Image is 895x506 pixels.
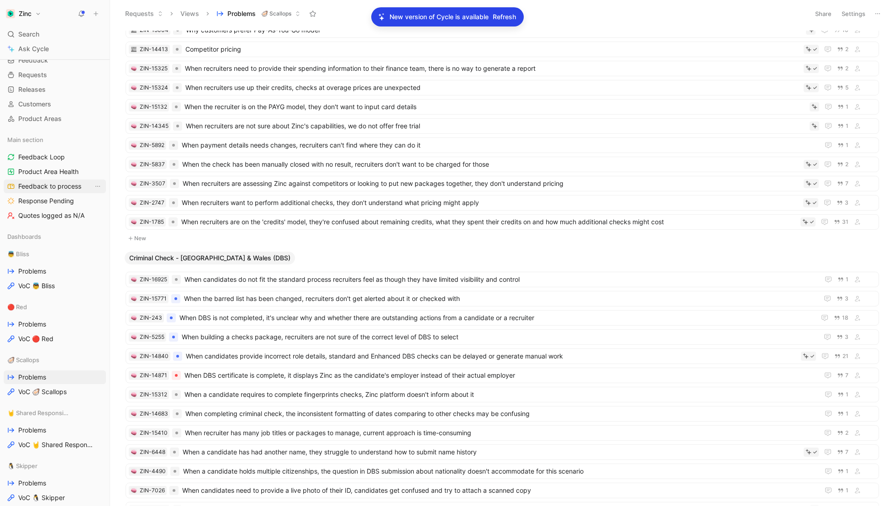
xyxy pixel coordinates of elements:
button: 7 [835,447,850,457]
a: Product Areas [4,112,106,126]
img: 🧠 [131,315,137,321]
span: When the barred list has been changed, recruiters don't get alerted about it or checked with [184,293,815,304]
div: ZIN-14871 [140,371,167,380]
img: 🧠 [131,449,137,455]
span: When recruiters are not sure about Zinc's capabilities, we do not offer free trial [186,121,806,132]
span: When candidates provide incorrect role details, standard and Enhanced DBS checks can be delayed o... [186,351,797,362]
img: 📰 [131,47,137,52]
span: 1 [846,277,848,282]
button: Problems🦪 Scallops [212,7,305,21]
span: When building a checks package, recruiters are not sure of the correct level of DBS to select [182,332,815,343]
div: ZIN-1785 [140,217,164,227]
a: 🧠ZIN-14840When candidates provide incorrect role details, standard and Enhanced DBS checks can be... [126,348,879,364]
span: VoC 👼 Bliss [18,281,55,290]
div: ZIN-14413 [140,45,168,54]
button: 🧠 [131,142,137,148]
button: New [125,233,880,244]
span: Problems [18,267,46,276]
span: Product Areas [18,114,62,123]
button: 18 [832,313,850,323]
img: Zinc [6,9,15,18]
button: 1 [836,140,850,150]
a: VoC 🦪 Scallops [4,385,106,399]
button: 🧠 [131,295,137,302]
div: ZIN-14345 [140,121,168,131]
div: ZIN-16925 [140,275,167,284]
a: 🧠ZIN-16925When candidates do not fit the standard process recruiters feel as though they have lim... [126,272,879,287]
a: Product Area Health [4,165,106,179]
span: VoC 🤘 Shared Responsibility [18,440,95,449]
span: VoC 🔴 Red [18,334,53,343]
a: 🧠ZIN-243When DBS is not completed, it's unclear why and whether there are outstanding actions fro... [126,310,879,326]
div: 🧠 [131,430,137,436]
img: 🧠 [131,162,137,167]
a: Problems [4,476,106,490]
span: When completing criminal check, the inconsistent formatting of dates comparing to other checks ma... [185,408,816,419]
div: ZIN-6448 [140,448,165,457]
span: 31 [842,219,848,225]
div: 🔴 Red [4,300,106,314]
button: 7 [835,179,850,189]
span: Problems [227,9,256,18]
button: 1 [836,485,850,495]
button: 🧠 [131,219,137,225]
div: 🧠 [131,104,137,110]
a: 🧠ZIN-5892When payment details needs changes, recruiters can't find where they can do it1 [126,137,879,153]
a: 🧠ZIN-7026When candidates need to provide a live photo of their ID, candidates get confused and tr... [126,483,879,498]
a: Problems [4,370,106,384]
span: When recruiters want to perform additional checks, they don't understand what pricing might apply [182,197,800,208]
button: Requests [121,7,167,21]
img: 🧠 [131,469,137,474]
div: 🧠 [131,123,137,129]
button: 🧠 [131,372,137,379]
div: ZIN-15410 [140,428,168,437]
span: When DBS is not completed, it's unclear why and whether there are outstanding actions from a cand... [179,312,812,323]
img: 🧠 [131,411,137,416]
a: 🧠ZIN-15771When the barred list has been changed, recruiters don't get alerted about it or checked... [126,291,879,306]
div: ZIN-7026 [140,486,165,495]
div: Dashboards [4,230,106,243]
span: 🦪 Scallops [261,9,291,18]
button: 🧠 [131,487,137,494]
div: Search [4,27,106,41]
span: 10 [842,27,848,33]
div: 🧠 [131,391,137,398]
a: 🧠ZIN-14683When completing criminal check, the inconsistent formatting of dates comparing to other... [126,406,879,422]
p: New version of Cycle is available [390,11,489,22]
span: 1 [846,123,848,129]
img: 🧠 [131,200,137,206]
span: When recruiters are assessing Zinc against competitors or looking to put new packages together, t... [183,178,800,189]
span: VoC 🐧 Skipper [18,493,65,502]
span: Response Pending [18,196,74,206]
button: 3 [835,294,850,304]
span: 🦪 Scallops [7,355,39,364]
a: Customers [4,97,106,111]
img: 🧠 [131,392,137,397]
button: 2 [835,44,850,54]
button: 🧠 [131,65,137,72]
div: Dashboards [4,230,106,246]
a: 🧠ZIN-5837When the check has been manually closed with no result, recruiters don't want to be char... [126,157,879,172]
img: 🧠 [131,66,137,71]
a: Feedback Loop [4,150,106,164]
a: Problems [4,264,106,278]
a: 🧠ZIN-2747When recruiters want to perform additional checks, they don't understand what pricing mi... [126,195,879,211]
div: 🦪 ScallopsProblemsVoC 🦪 Scallops [4,353,106,399]
span: When a candidate requires to complete fingerprints checks, Zinc platform doesn't inform about it [184,389,816,400]
button: Refresh [492,11,516,23]
span: VoC 🦪 Scallops [18,387,67,396]
span: 3 [845,296,848,301]
a: 🧠ZIN-6448When a candidate has had another name, they struggle to understand how to submit name hi... [126,444,879,460]
div: ZIN-243 [140,313,162,322]
span: 2 [845,430,848,436]
span: Problems [18,426,46,435]
span: When recruiters need to provide their spending information to their finance team, there is no way... [185,63,800,74]
a: Problems [4,317,106,331]
button: 🧠 [131,276,137,283]
div: 🧠 [131,353,137,359]
span: When recruiter has many job titles or packages to manage, current approach is time-consuming [185,427,815,438]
